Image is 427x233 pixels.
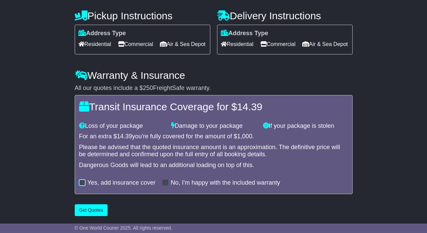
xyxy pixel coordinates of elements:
label: Yes, add insurance cover [88,179,156,187]
span: 14.39 [237,101,262,112]
div: All our quotes include a $ FreightSafe warranty. [75,85,353,92]
label: Address Type [78,30,126,37]
label: Address Type [221,30,268,37]
span: Residential [78,39,111,49]
h4: Delivery Instructions [217,10,353,21]
button: Get Quotes [75,204,108,216]
h4: Transit Insurance Coverage for $ [79,101,348,112]
div: Please be advised that the quoted insurance amount is an approximation. The definitive price will... [79,144,348,158]
h4: Warranty & Insurance [75,70,353,81]
div: Damage to your package [168,122,260,130]
span: Residential [221,39,254,49]
div: If your package is stolen [260,122,352,130]
span: Commercial [260,39,295,49]
div: Dangerous Goods will lead to an additional loading on top of this. [79,162,348,169]
label: No, I'm happy with the included warranty [171,179,280,187]
div: Loss of your package [76,122,168,130]
h4: Pickup Instructions [75,10,210,21]
span: 14.39 [117,133,132,140]
span: © One World Courier 2025. All rights reserved. [75,225,172,231]
span: Air & Sea Depot [160,39,206,49]
span: 1,000 [237,133,252,140]
span: 250 [143,85,153,91]
span: Air & Sea Depot [302,39,348,49]
div: For an extra $ you're fully covered for the amount of $ . [79,133,348,140]
span: Commercial [118,39,153,49]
